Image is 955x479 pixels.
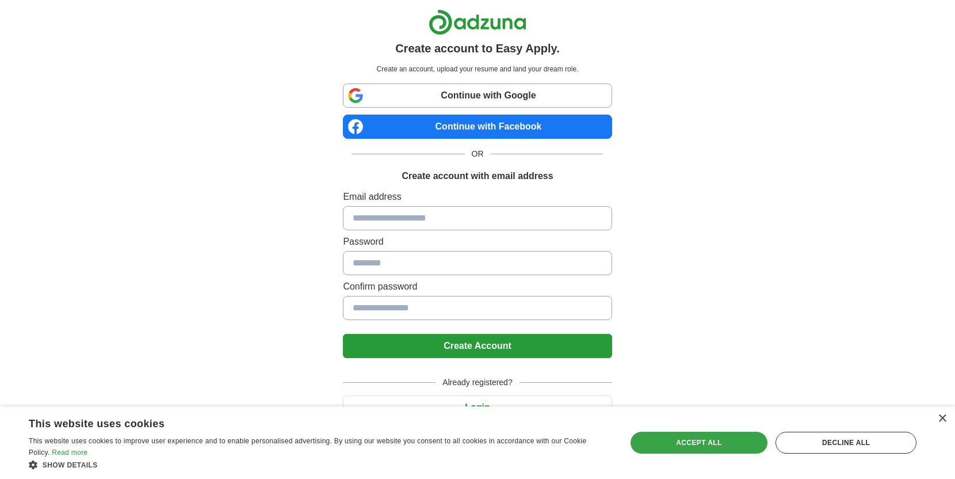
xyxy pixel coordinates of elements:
[343,83,612,108] a: Continue with Google
[631,432,768,454] div: Accept all
[395,40,560,57] h1: Create account to Easy Apply.
[345,64,609,74] p: Create an account, upload your resume and land your dream role.
[436,377,519,389] span: Already registered?
[938,415,946,423] div: Close
[343,334,612,358] button: Create Account
[343,396,612,420] button: Login
[52,448,87,457] a: Read more, opens a new window
[29,437,587,457] span: This website uses cookies to improve user experience and to enable personalised advertising. By u...
[402,169,553,183] h1: Create account with email address
[343,402,612,412] a: Login
[43,461,98,469] span: Show details
[429,9,526,35] img: Adzuna logo
[29,413,580,431] div: This website uses cookies
[343,235,612,249] label: Password
[776,432,916,454] div: Decline all
[343,280,612,294] label: Confirm password
[343,115,612,139] a: Continue with Facebook
[29,459,609,470] div: Show details
[343,190,612,204] label: Email address
[465,148,491,160] span: OR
